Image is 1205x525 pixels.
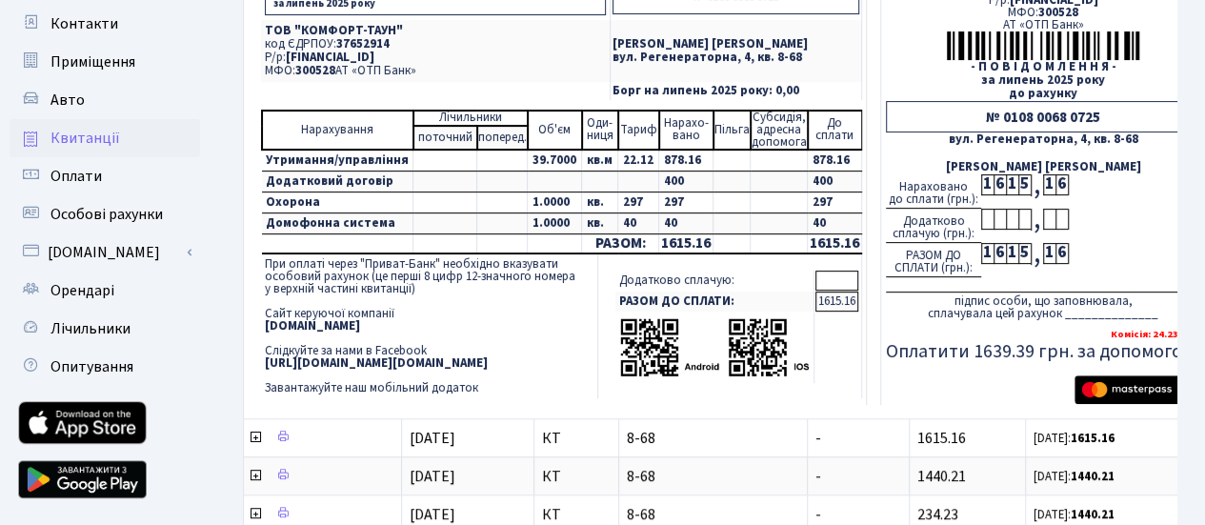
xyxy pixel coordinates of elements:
[262,171,413,192] td: Додатковий договір
[751,111,808,150] td: Субсидія, адресна допомога
[1071,506,1115,523] b: 1440.21
[50,13,118,34] span: Контакти
[542,469,611,484] span: КТ
[886,161,1200,173] div: [PERSON_NAME] [PERSON_NAME]
[886,88,1200,100] div: до рахунку
[261,254,598,398] td: При оплаті через "Приват-Банк" необхідно вказувати особовий рахунок (це перші 8 цифр 12-значного ...
[1071,430,1115,447] b: 1615.16
[815,292,858,312] td: 1615.16
[10,81,200,119] a: Авто
[50,166,102,187] span: Оплати
[10,272,200,310] a: Орендарі
[1006,243,1018,264] div: 1
[295,62,335,79] span: 300528
[1031,243,1043,265] div: ,
[262,192,413,212] td: Охорона
[10,43,200,81] a: Приміщення
[713,111,751,150] td: Пільга
[10,310,200,348] a: Лічильники
[1043,243,1055,264] div: 1
[1055,243,1068,264] div: 6
[659,171,713,192] td: 400
[618,111,659,150] td: Тариф
[542,431,611,446] span: КТ
[618,192,659,212] td: 297
[50,51,135,72] span: Приміщення
[981,243,994,264] div: 1
[618,150,659,172] td: 22.12
[615,292,814,312] td: РАЗОМ ДО СПЛАТИ:
[917,428,966,449] span: 1615.16
[265,25,606,37] p: ТОВ "КОМФОРТ-ТАУН"
[808,192,862,212] td: 297
[1071,468,1115,485] b: 1440.21
[582,212,618,233] td: кв.
[886,243,981,277] div: РАЗОМ ДО СПЛАТИ (грн.):
[1111,327,1200,341] b: Комісія: 24.23 грн.
[10,195,200,233] a: Особові рахунки
[286,49,374,66] span: [FINANCIAL_ID]
[808,150,862,172] td: 878.16
[886,133,1200,146] div: вул. Регенераторна, 4, кв. 8-68
[265,38,606,50] p: код ЄДРПОУ:
[619,316,810,378] img: apps-qrcodes.png
[477,126,528,150] td: поперед.
[808,212,862,233] td: 40
[410,466,455,487] span: [DATE]
[659,233,713,253] td: 1615.16
[265,65,606,77] p: МФО: АТ «ОТП Банк»
[50,204,163,225] span: Особові рахунки
[10,5,200,43] a: Контакти
[1034,506,1115,523] small: [DATE]:
[413,111,528,126] td: Лічильники
[1055,174,1068,195] div: 6
[50,280,114,301] span: Орендарі
[528,111,582,150] td: Об'єм
[815,428,821,449] span: -
[265,51,606,64] p: Р/р:
[265,354,488,372] b: [URL][DOMAIN_NAME][DOMAIN_NAME]
[815,504,821,525] span: -
[886,101,1200,132] div: № 0108 0068 0725
[336,35,390,52] span: 37652914
[808,233,862,253] td: 1615.16
[528,150,582,172] td: 39.7000
[613,38,859,50] p: [PERSON_NAME] [PERSON_NAME]
[808,111,862,150] td: До cплати
[410,504,455,525] span: [DATE]
[886,61,1200,73] div: - П О В І Д О М Л Е Н Н Я -
[886,292,1200,320] div: підпис особи, що заповнювала, сплачувала цей рахунок ______________
[659,111,713,150] td: Нарахо- вано
[615,271,814,291] td: Додатково сплачую:
[886,19,1200,31] div: АТ «ОТП Банк»
[265,317,360,334] b: [DOMAIN_NAME]
[413,126,477,150] td: поточний
[50,356,133,377] span: Опитування
[815,466,821,487] span: -
[262,150,413,172] td: Утримання/управління
[582,233,659,253] td: РАЗОМ:
[528,192,582,212] td: 1.0000
[582,192,618,212] td: кв.
[10,348,200,386] a: Опитування
[613,51,859,64] p: вул. Регенераторна, 4, кв. 8-68
[1031,174,1043,196] div: ,
[994,174,1006,195] div: 6
[659,192,713,212] td: 297
[50,318,131,339] span: Лічильники
[618,212,659,233] td: 40
[10,119,200,157] a: Квитанції
[613,85,859,97] p: Борг на липень 2025 року: 0,00
[1034,468,1115,485] small: [DATE]:
[1018,174,1031,195] div: 5
[542,507,611,522] span: КТ
[659,150,713,172] td: 878.16
[50,128,120,149] span: Квитанції
[1034,430,1115,447] small: [DATE]:
[994,243,1006,264] div: 6
[410,428,455,449] span: [DATE]
[262,111,413,150] td: Нарахування
[1043,174,1055,195] div: 1
[917,504,958,525] span: 234.23
[1074,375,1195,404] img: Masterpass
